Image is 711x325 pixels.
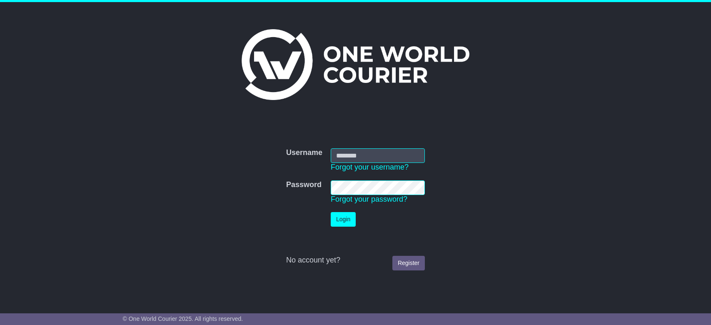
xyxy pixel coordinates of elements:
[123,315,243,322] span: © One World Courier 2025. All rights reserved.
[242,29,469,100] img: One World
[286,180,322,190] label: Password
[331,212,356,227] button: Login
[392,256,425,270] a: Register
[331,163,409,171] a: Forgot your username?
[331,195,407,203] a: Forgot your password?
[286,256,425,265] div: No account yet?
[286,148,322,157] label: Username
